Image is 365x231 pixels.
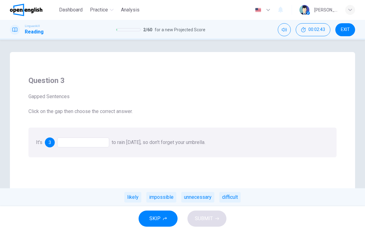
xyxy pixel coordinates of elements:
span: to rain [DATE], so don't forget your umbrella. [112,139,205,145]
div: likely [124,192,141,203]
img: Profile picture [299,5,309,15]
span: Gapped Sentences [28,93,337,100]
span: 00:02:43 [308,27,325,32]
img: OpenEnglish logo [10,4,42,16]
span: Linguaskill [25,24,40,28]
div: Mute [278,23,291,36]
span: EXIT [341,27,350,32]
div: Hide [296,23,330,36]
h4: Question 3 [28,76,337,85]
button: Practice [88,4,116,15]
h1: Reading [25,28,44,36]
button: EXIT [335,23,355,36]
div: difficult [219,192,241,203]
button: Dashboard [57,4,85,15]
button: 00:02:43 [296,23,330,36]
div: unnecessary [181,192,214,203]
a: OpenEnglish logo [10,4,57,16]
div: impossible [146,192,176,203]
span: It's [36,139,42,145]
span: Practice [90,6,108,14]
span: 3 [49,140,51,145]
span: Dashboard [59,6,83,14]
span: for a new Projected Score [155,26,205,33]
span: 2 / 60 [143,26,152,33]
span: Click on the gap then choose the correct answer. [28,108,337,115]
button: SKIP [139,211,178,227]
span: Analysis [121,6,140,14]
span: SKIP [149,214,161,223]
button: Analysis [118,4,142,15]
div: [PERSON_NAME] [314,6,338,14]
img: en [254,8,262,12]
